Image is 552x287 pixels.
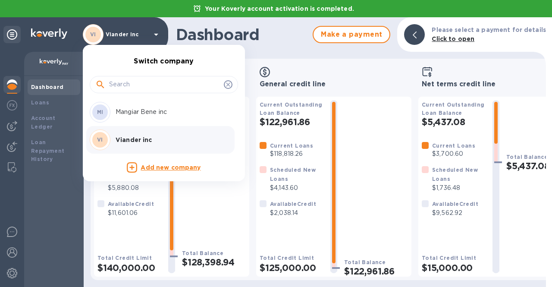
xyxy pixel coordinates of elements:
b: VI [97,136,103,143]
input: Search [109,78,220,91]
p: Viander inc [116,136,224,144]
p: Mangiar Bene inc [116,107,224,117]
p: Add new company [141,163,201,173]
b: MI [97,109,103,115]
